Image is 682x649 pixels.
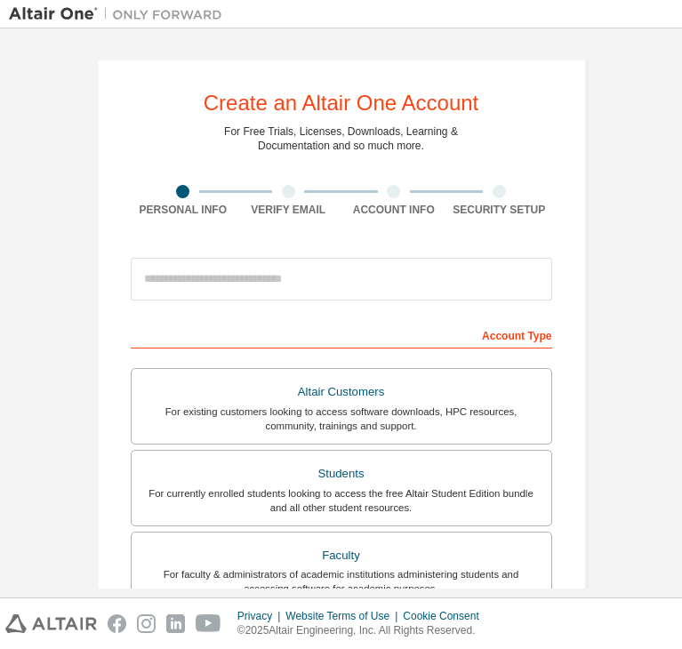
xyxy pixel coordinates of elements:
[446,203,552,217] div: Security Setup
[142,405,541,433] div: For existing customers looking to access software downloads, HPC resources, community, trainings ...
[5,614,97,633] img: altair_logo.svg
[131,320,552,349] div: Account Type
[196,614,221,633] img: youtube.svg
[236,203,341,217] div: Verify Email
[142,380,541,405] div: Altair Customers
[403,609,489,623] div: Cookie Consent
[237,609,285,623] div: Privacy
[341,203,447,217] div: Account Info
[142,486,541,515] div: For currently enrolled students looking to access the free Altair Student Edition bundle and all ...
[204,92,479,114] div: Create an Altair One Account
[237,623,490,638] p: © 2025 Altair Engineering, Inc. All Rights Reserved.
[108,614,126,633] img: facebook.svg
[142,543,541,568] div: Faculty
[137,614,156,633] img: instagram.svg
[224,124,458,153] div: For Free Trials, Licenses, Downloads, Learning & Documentation and so much more.
[131,203,237,217] div: Personal Info
[285,609,403,623] div: Website Terms of Use
[166,614,185,633] img: linkedin.svg
[9,5,231,23] img: Altair One
[142,567,541,596] div: For faculty & administrators of academic institutions administering students and accessing softwa...
[142,461,541,486] div: Students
